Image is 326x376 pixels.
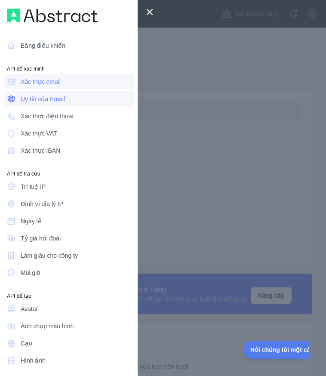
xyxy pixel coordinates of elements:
a: Ngày lễ [3,213,134,229]
a: Hình ảnh [3,353,134,368]
font: Avatar [21,305,38,312]
a: Xác thực VAT [3,126,134,141]
font: Xác thực VAT [21,130,57,137]
font: API để tạo [7,293,31,299]
font: Ảnh chụp màn hình [21,323,74,330]
a: Định vị địa lý IP [3,196,134,212]
font: Xác thực điện thoại [21,113,74,120]
a: Avatar [3,301,134,317]
font: Ngày lễ [21,218,42,225]
font: Xác thực IBAN [21,147,60,154]
a: Xác thực điện thoại [3,108,134,124]
a: Tỷ giá hối đoái [3,231,134,246]
img: Quy trình làm việc [7,9,98,22]
font: Múi giờ [21,269,40,276]
a: Trí tuệ IP [3,179,134,194]
font: Uy tín của Email [21,96,65,102]
font: API để tra cứu [7,171,40,177]
font: Hình ảnh [21,357,46,364]
a: Xác thực IBAN [3,143,134,158]
font: Làm giàu cho công ty [21,252,78,259]
iframe: Chuyển đổi Hỗ trợ khách hàng [244,341,309,359]
font: API để xác minh [7,66,45,72]
a: Cạo [3,336,134,351]
a: Múi giờ [3,265,134,280]
a: Bảng điều khiển [3,38,134,53]
font: Cạo [21,340,32,347]
font: Xác thực email [21,78,61,85]
a: Ảnh chụp màn hình [3,318,134,334]
font: Trí tuệ IP [21,183,46,190]
font: Định vị địa lý IP [21,200,63,207]
a: Uy tín của Email [3,91,134,107]
a: Làm giàu cho công ty [3,248,134,263]
font: Tỷ giá hối đoái [21,235,61,242]
font: Hỏi chúng tôi một câu hỏi [6,6,81,12]
font: Bảng điều khiển [21,42,65,49]
a: Xác thực email [3,74,134,89]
